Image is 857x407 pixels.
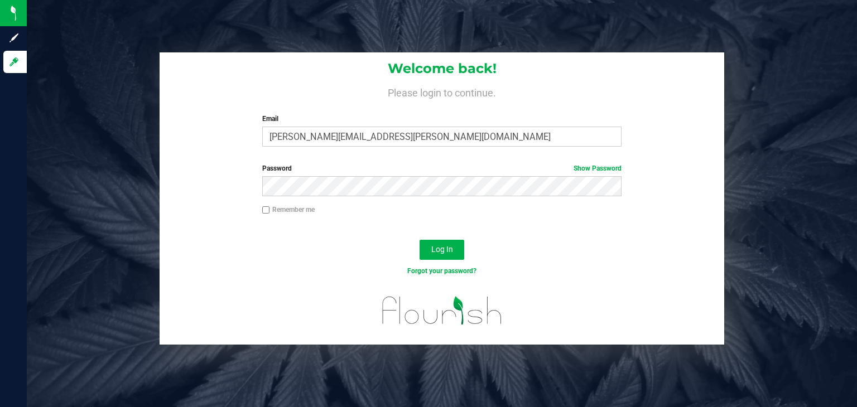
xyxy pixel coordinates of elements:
input: Remember me [262,206,270,214]
a: Show Password [574,164,622,172]
img: flourish_logo.svg [372,288,513,333]
span: Password [262,164,292,172]
h1: Welcome back! [160,61,724,76]
a: Forgot your password? [407,267,476,275]
span: Log In [431,245,453,254]
label: Remember me [262,205,315,215]
inline-svg: Log in [8,56,20,67]
label: Email [262,114,622,124]
inline-svg: Sign up [8,32,20,43]
button: Log In [420,240,464,260]
h4: Please login to continue. [160,85,724,98]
